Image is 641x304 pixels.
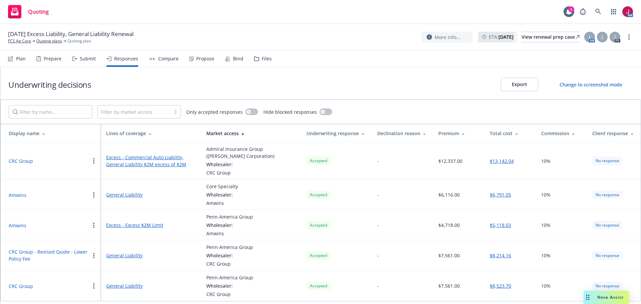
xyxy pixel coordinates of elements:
[306,282,331,290] div: Accepted
[438,222,460,229] div: $4,718.00
[576,5,590,18] a: Report a Bug
[501,78,538,91] button: Export
[9,192,26,199] button: Amwins
[377,222,379,229] div: -
[8,38,31,44] a: FCS Ag Corp
[114,56,138,61] div: Responses
[9,130,95,137] div: Display name
[9,248,90,262] button: CRC Group - Revised Quote - Lower Policy Fee
[589,34,590,41] span: J
[206,183,238,190] div: Core Specialty
[541,130,582,137] div: Commission
[106,130,196,137] div: Lines of coverage
[584,291,629,304] button: Nova Assist
[206,230,253,237] div: Amwins
[28,9,49,14] span: Quoting
[233,56,243,61] div: Bind
[438,130,479,137] div: Premium
[106,222,196,229] a: Excess - Excess $2M Limit
[67,38,91,44] span: Quoting plan
[106,154,196,168] a: Excess - Commercial Auto Liability, General Liability $2M excess of $2M
[206,244,253,251] div: Penn-America Group
[625,33,633,41] a: more
[106,191,196,198] a: General Liability
[206,145,296,160] div: Admiral Insurance Group ([PERSON_NAME] Corporation)
[206,169,296,176] div: CRC Group
[206,130,296,137] div: Market access
[306,221,331,229] div: Accepted
[9,105,92,118] input: Filter by name...
[622,6,633,17] img: photo
[158,56,179,61] div: Compare
[541,222,551,229] span: 10%
[597,294,624,300] span: Nova Assist
[498,34,513,40] strong: [DATE]
[106,282,196,289] a: General Liability
[541,282,551,289] span: 10%
[206,274,253,281] div: Penn-America Group
[9,158,33,165] button: CRC Group
[306,157,331,165] div: Accepted
[568,6,574,12] div: 1
[592,282,623,290] div: No response
[421,32,473,43] button: More info...
[8,30,134,38] span: [DATE] Excess Liability, General Liability Renewal
[206,252,253,259] div: Wholesaler:
[521,32,580,42] a: View renewal prep case
[541,191,551,198] span: 10%
[263,108,317,115] span: Hide blocked responses
[9,283,33,290] button: CRC Group
[490,282,511,289] button: $8,523.70
[592,251,623,260] div: No response
[490,222,511,229] button: $5,118.03
[8,79,91,90] h1: Underwriting decisions
[438,158,462,165] div: $12,337.00
[438,191,460,198] div: $6,116.00
[377,158,379,165] div: -
[435,34,460,41] span: More info...
[306,251,331,260] div: Accepted
[490,252,511,259] button: $8,214.16
[377,282,379,289] div: -
[549,78,633,91] button: Change to screenshot mode
[196,56,214,61] div: Propose
[44,56,61,61] div: Prepare
[186,108,243,115] span: Only accepted responses
[206,161,296,168] div: Wholesaler:
[584,291,592,304] div: Drag to move
[306,191,331,199] div: Accepted
[607,5,620,18] a: Switch app
[438,252,460,259] div: $7,561.00
[541,158,551,165] span: 10%
[592,130,635,137] div: Client response
[377,191,379,198] div: -
[206,200,238,207] div: Amwins
[541,252,551,259] span: 10%
[80,56,96,61] div: Submit
[592,157,623,165] div: No response
[206,222,253,229] div: Wholesaler:
[490,191,511,198] button: $6,791.05
[560,81,622,88] div: Change to screenshot mode
[9,222,26,229] button: Amwins
[306,130,367,137] div: Underwriting response
[438,282,460,289] div: $7,561.00
[5,2,51,21] a: Quoting
[592,191,623,199] div: No response
[262,56,272,61] div: Files
[377,252,379,259] div: -
[490,158,514,165] button: $13,142.04
[36,38,62,44] a: Quoting plans
[377,130,428,137] div: Declination reason
[592,221,623,229] div: No response
[206,291,253,298] div: CRC Group
[489,33,513,40] span: ETA :
[106,252,196,259] a: General Liability
[206,260,253,267] div: CRC Group
[206,282,253,289] div: Wholesaler:
[206,191,238,198] div: Wholesaler:
[592,5,605,18] a: Search
[490,130,530,137] div: Total cost
[16,56,26,61] div: Plan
